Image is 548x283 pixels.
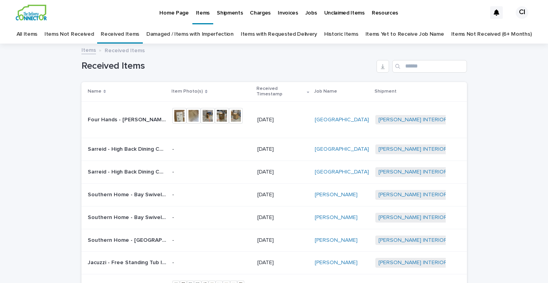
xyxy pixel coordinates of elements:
p: - [172,192,251,198]
p: Shipment [375,87,397,96]
p: Jacuzzi - Free Standing Tub | 68523 [88,258,168,266]
a: Damaged / Items with Imperfection [146,25,234,44]
p: Southern Home - Bay Swivel Glider Chair | 72692 [88,213,168,221]
a: Items Yet to Receive Job Name [365,25,444,44]
tr: Southern Home - [GEOGRAPHIC_DATA] | 72690Southern Home - [GEOGRAPHIC_DATA] | 72690 -[DATE][PERSON... [81,229,467,252]
tr: Sarreid - High Back Dining Chair | 72693Sarreid - High Back Dining Chair | 72693 -[DATE][GEOGRAPH... [81,138,467,161]
a: [PERSON_NAME] [315,237,358,244]
p: Job Name [314,87,337,96]
a: [PERSON_NAME] INTERIORS | Inbound Shipment | 23955 [378,146,521,153]
p: Southern Home - Bay Swivel Glider Chair | 72691 [88,190,168,198]
p: Four Hands - Caya End Table | 72696 [88,115,168,123]
a: [GEOGRAPHIC_DATA] [315,169,369,175]
a: All Items [17,25,37,44]
a: Items with Requested Delivery [241,25,317,44]
p: Received Items [105,46,145,54]
a: [GEOGRAPHIC_DATA] [315,146,369,153]
p: [DATE] [257,117,308,123]
a: Received Items [101,25,139,44]
p: Southern Home - Bay Sofa | 72690 [88,236,168,244]
a: [PERSON_NAME] INTERIORS | Inbound Shipment | 23954 [378,214,522,221]
p: Name [88,87,101,96]
tr: Sarreid - High Back Dining Chair | 72694Sarreid - High Back Dining Chair | 72694 -[DATE][GEOGRAPH... [81,161,467,184]
a: [PERSON_NAME] [315,214,358,221]
tr: Southern Home - Bay Swivel Glider Chair | 72691Southern Home - Bay Swivel Glider Chair | 72691 -[... [81,183,467,206]
a: [PERSON_NAME] INTERIORS | Inbound Shipment | 23955 [378,169,521,175]
p: [DATE] [257,169,308,175]
a: [PERSON_NAME] INTERIORS | Inbound Shipment | 23956 [378,117,522,123]
a: [PERSON_NAME] INTERIORS | Inbound Shipment | 23954 [378,237,522,244]
p: - [172,237,251,244]
p: Sarreid - High Back Dining Chair | 72693 [88,144,168,153]
p: - [172,259,251,266]
a: Items [81,45,96,54]
a: [PERSON_NAME] INTERIORS | Inbound Shipment | 22885 [378,259,521,266]
p: [DATE] [257,214,308,221]
tr: Southern Home - Bay Swivel Glider Chair | 72692Southern Home - Bay Swivel Glider Chair | 72692 -[... [81,206,467,229]
p: [DATE] [257,259,308,266]
p: [DATE] [257,192,308,198]
a: [PERSON_NAME] [315,259,358,266]
tr: Jacuzzi - Free Standing Tub | 68523Jacuzzi - Free Standing Tub | 68523 -[DATE][PERSON_NAME] [PERS... [81,252,467,274]
a: Historic Items [324,25,358,44]
div: CI [516,6,528,19]
p: - [172,169,251,175]
p: Item Photo(s) [172,87,203,96]
a: [PERSON_NAME] [315,192,358,198]
a: [GEOGRAPHIC_DATA] [315,117,369,123]
a: [PERSON_NAME] INTERIORS | Inbound Shipment | 23954 [378,192,522,198]
p: - [172,146,251,153]
p: Sarreid - High Back Dining Chair | 72694 [88,167,168,175]
p: Received Timestamp [256,84,305,99]
a: Items Not Received (6+ Months) [451,25,532,44]
p: [DATE] [257,146,308,153]
a: Items Not Received [44,25,94,44]
img: aCWQmA6OSGG0Kwt8cj3c [16,5,47,20]
h1: Received Items [81,60,373,72]
p: - [172,214,251,221]
tr: Four Hands - [PERSON_NAME] End Table | 72696Four Hands - [PERSON_NAME] End Table | 72696 [DATE][G... [81,101,467,138]
p: [DATE] [257,237,308,244]
input: Search [392,60,467,73]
